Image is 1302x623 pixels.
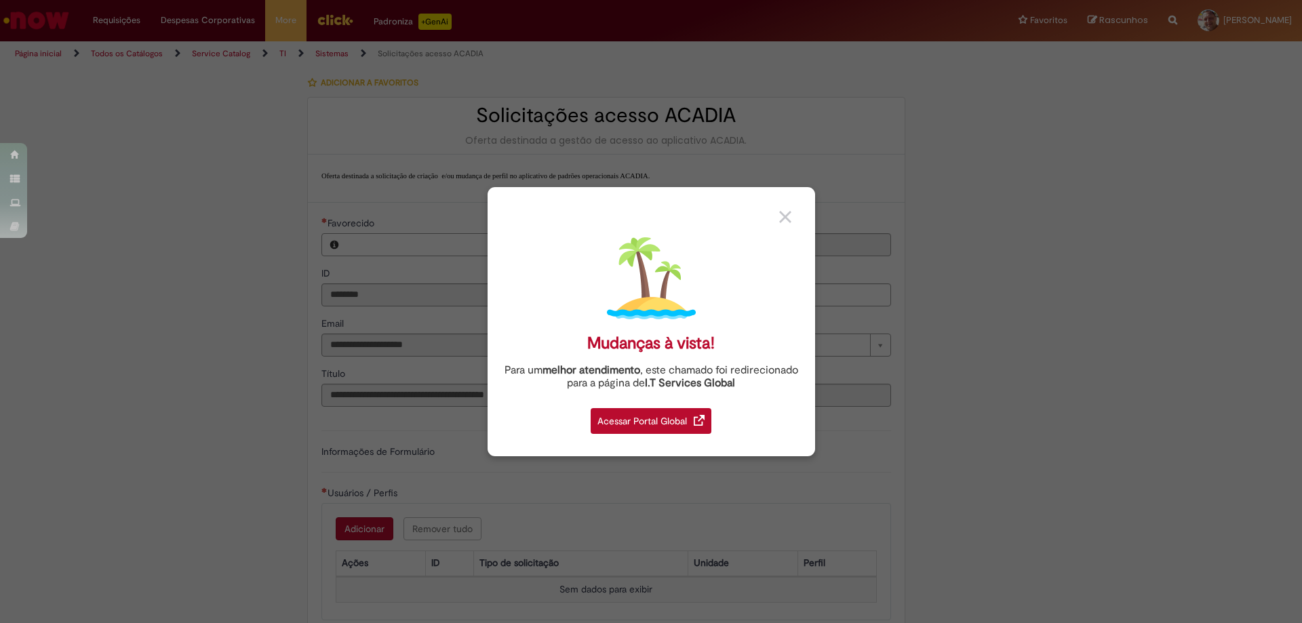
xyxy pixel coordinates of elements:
[645,369,735,390] a: I.T Services Global
[779,211,791,223] img: close_button_grey.png
[591,401,711,434] a: Acessar Portal Global
[542,363,640,377] strong: melhor atendimento
[591,408,711,434] div: Acessar Portal Global
[498,364,805,390] div: Para um , este chamado foi redirecionado para a página de
[587,334,715,353] div: Mudanças à vista!
[607,234,696,323] img: island.png
[694,415,705,426] img: redirect_link.png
